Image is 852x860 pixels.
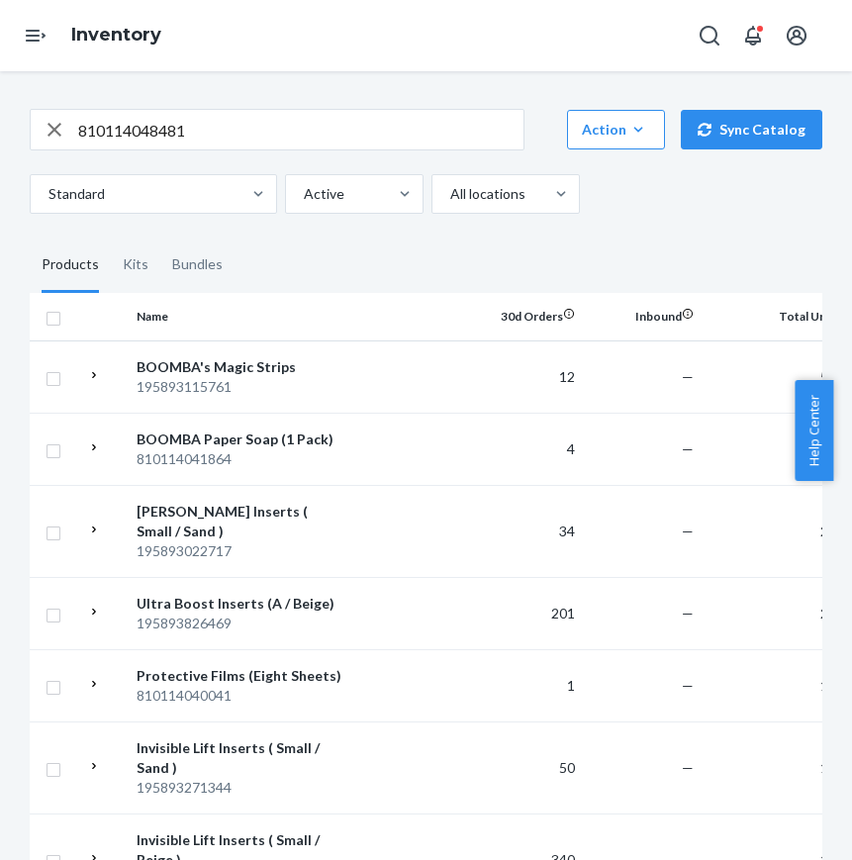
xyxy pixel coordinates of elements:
div: 810114040041 [137,686,343,706]
td: 34 [464,485,583,577]
span: 2798 [820,605,852,621]
th: Name [129,293,351,340]
a: Inventory [71,24,161,46]
input: Search inventory by name or sku [78,110,523,149]
div: Ultra Boost Inserts (A / Beige) [137,594,343,614]
div: 810114041864 [137,449,343,469]
span: — [682,368,694,385]
button: Action [567,110,665,149]
div: Kits [123,238,148,293]
button: Open account menu [777,16,816,55]
td: 201 [464,577,583,649]
span: — [682,523,694,539]
div: 195893826469 [137,614,343,633]
button: Open notifications [733,16,773,55]
div: Action [582,120,650,140]
button: Help Center [795,380,833,481]
div: Bundles [172,238,223,293]
div: 195893115761 [137,377,343,397]
div: 195893271344 [137,778,343,798]
button: Open Search Box [690,16,729,55]
input: Standard [47,184,48,204]
div: BOOMBA Paper Soap (1 Pack) [137,430,343,449]
span: 1588 [820,677,852,694]
div: 195893022717 [137,541,343,561]
button: Open Navigation [16,16,55,55]
input: All locations [448,184,450,204]
td: 1 [464,649,583,721]
div: Invisible Lift Inserts ( Small / Sand ) [137,738,343,778]
input: Active [302,184,304,204]
div: Products [42,238,99,293]
td: 12 [464,340,583,413]
span: — [682,759,694,776]
span: — [682,605,694,621]
span: 5626 [820,368,852,385]
th: 30d Orders [464,293,583,340]
button: Sync Catalog [681,110,822,149]
span: — [682,440,694,457]
div: Protective Films (Eight Sheets) [137,666,343,686]
td: 4 [464,413,583,485]
th: Inbound [583,293,702,340]
span: — [682,677,694,694]
td: 50 [464,721,583,813]
ol: breadcrumbs [55,7,177,64]
div: BOOMBA's Magic Strips [137,357,343,377]
span: 2817 [820,523,852,539]
div: [PERSON_NAME] Inserts ( Small / Sand ) [137,502,343,541]
span: 1419 [820,759,852,776]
